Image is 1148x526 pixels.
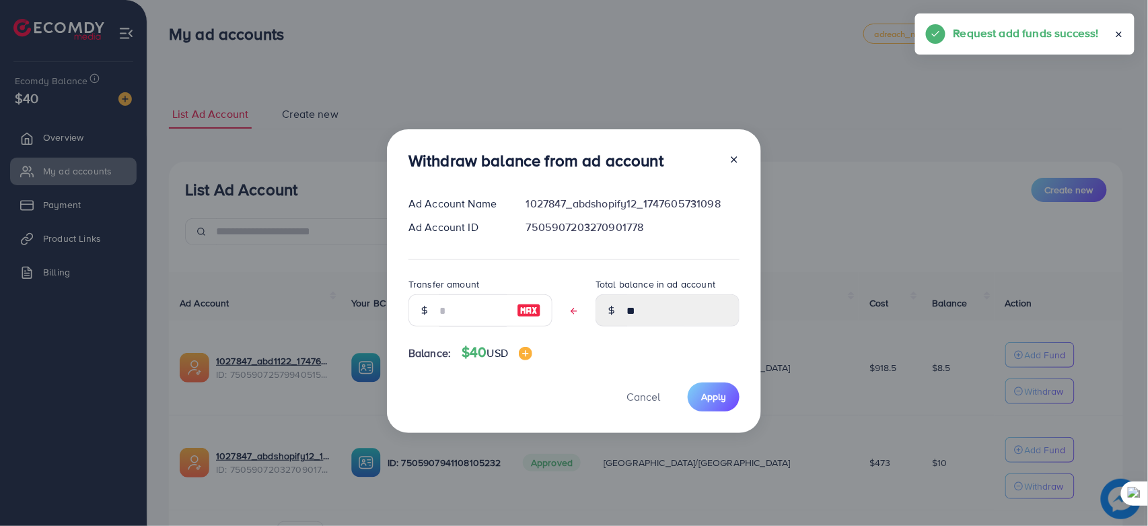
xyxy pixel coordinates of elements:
[408,346,451,361] span: Balance:
[398,196,515,211] div: Ad Account Name
[610,383,677,412] button: Cancel
[398,220,515,235] div: Ad Account ID
[701,390,726,403] span: Apply
[954,24,1099,42] h5: Request add funds success!
[408,277,479,291] label: Transfer amount
[596,277,715,291] label: Total balance in ad account
[688,383,740,412] button: Apply
[517,302,541,319] img: image
[519,347,532,360] img: image
[515,196,750,211] div: 1027847_abdshopify12_1747605731098
[487,346,508,360] span: USD
[626,389,660,404] span: Cancel
[462,344,532,361] h4: $40
[515,220,750,235] div: 7505907203270901778
[408,151,663,170] h3: Withdraw balance from ad account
